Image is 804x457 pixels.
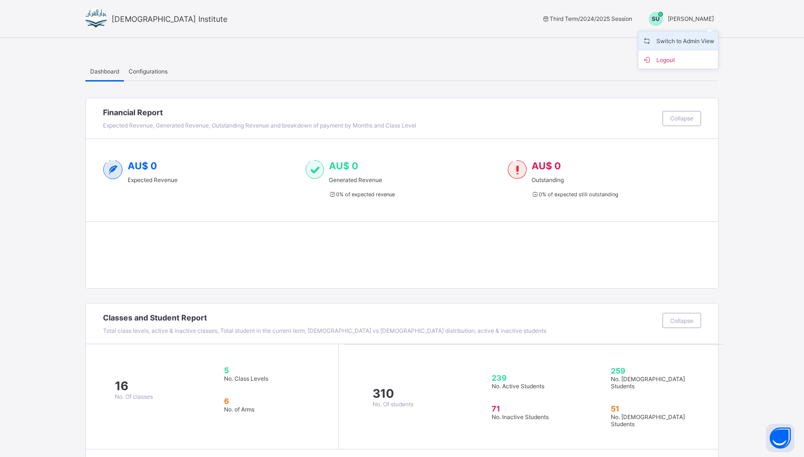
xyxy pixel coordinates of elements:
[492,404,581,413] span: 71
[668,15,714,22] span: [PERSON_NAME]
[611,404,699,413] span: 51
[306,160,324,179] img: paid-1.3eb1404cbcb1d3b736510a26bbfa3ccb.svg
[532,160,561,172] span: AU$ 0
[373,401,413,408] span: No. Of students
[492,373,581,383] span: 239
[766,424,795,452] button: Open asap
[103,108,658,117] span: Financial Report
[611,413,685,428] span: No. [DEMOGRAPHIC_DATA] Students
[329,160,358,172] span: AU$ 0
[542,15,632,22] span: session/term information
[670,115,693,122] span: Collapse
[532,191,618,198] span: 0 % of expected still outstanding
[115,379,153,393] span: 16
[103,160,123,179] img: expected-2.4343d3e9d0c965b919479240f3db56ac.svg
[532,176,618,183] span: Outstanding
[611,366,699,375] span: 259
[103,327,546,334] span: Total class levels, active & inactive classes, Total student in the current term, [DEMOGRAPHIC_DA...
[638,31,718,50] li: dropdown-list-item-name-0
[329,191,395,198] span: 0 % of expected revenue
[128,176,178,183] span: Expected Revenue
[492,413,549,420] span: No. Inactive Students
[112,14,227,24] span: [DEMOGRAPHIC_DATA] Institute
[128,160,157,172] span: AU$ 0
[642,35,714,46] span: Switch to Admin View
[638,50,718,69] li: dropdown-list-item-buttom-1
[611,375,685,390] span: No. [DEMOGRAPHIC_DATA] Students
[652,15,660,22] span: SU
[224,366,312,375] span: 5
[492,383,544,390] span: No. Active Students
[508,160,526,179] img: outstanding-1.146d663e52f09953f639664a84e30106.svg
[642,54,714,65] span: Logout
[103,313,658,322] span: Classes and Student Report
[373,386,413,401] span: 310
[129,68,168,75] span: Configurations
[103,122,416,129] span: Expected Revenue, Generated Revenue, Outstanding Revenue and breakdown of payment by Months and C...
[90,68,119,75] span: Dashboard
[670,317,693,324] span: Collapse
[115,393,153,400] span: No. Of classes
[329,176,395,183] span: Generated Revenue
[224,375,268,382] span: No. Class Levels
[224,396,312,406] span: 6
[224,406,254,413] span: No. of Arms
